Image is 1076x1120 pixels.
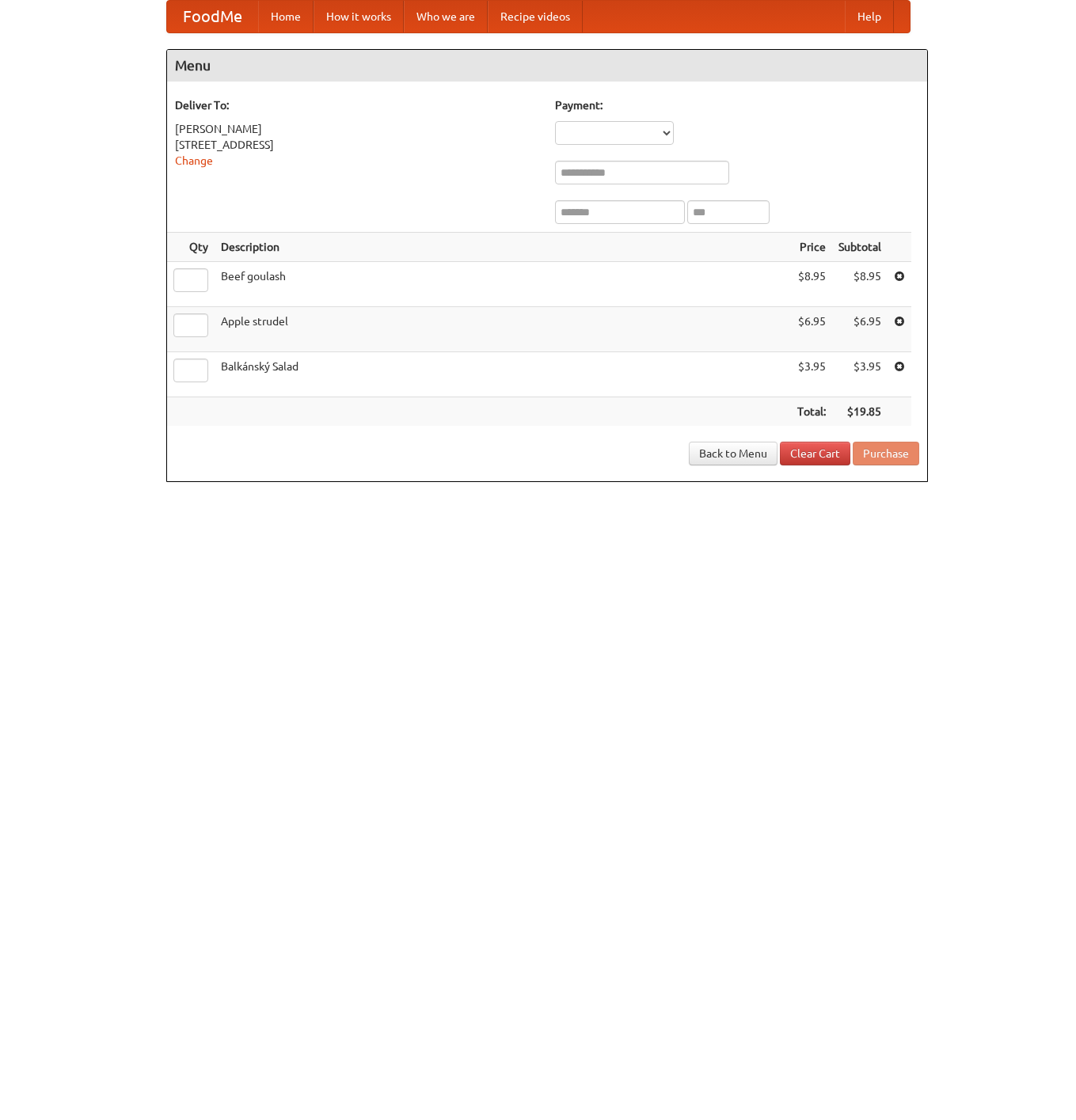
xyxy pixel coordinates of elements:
[314,1,404,32] a: How it works
[215,233,791,262] th: Description
[167,1,258,32] a: FoodMe
[175,137,539,153] div: [STREET_ADDRESS]
[780,442,850,465] a: Clear Cart
[167,233,215,262] th: Qty
[832,352,888,397] td: $3.95
[258,1,314,32] a: Home
[215,307,791,352] td: Apple strudel
[215,352,791,397] td: Balkánský Salad
[488,1,583,32] a: Recipe videos
[215,262,791,307] td: Beef goulash
[845,1,894,32] a: Help
[832,307,888,352] td: $6.95
[689,442,778,465] a: Back to Menu
[175,97,539,113] h5: Deliver To:
[791,397,832,427] th: Total:
[167,50,927,82] h4: Menu
[791,262,832,307] td: $8.95
[555,97,919,113] h5: Payment:
[175,154,213,167] a: Change
[791,352,832,397] td: $3.95
[832,397,888,427] th: $19.85
[791,233,832,262] th: Price
[791,307,832,352] td: $6.95
[853,442,919,465] button: Purchase
[832,233,888,262] th: Subtotal
[404,1,488,32] a: Who we are
[175,121,539,137] div: [PERSON_NAME]
[832,262,888,307] td: $8.95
